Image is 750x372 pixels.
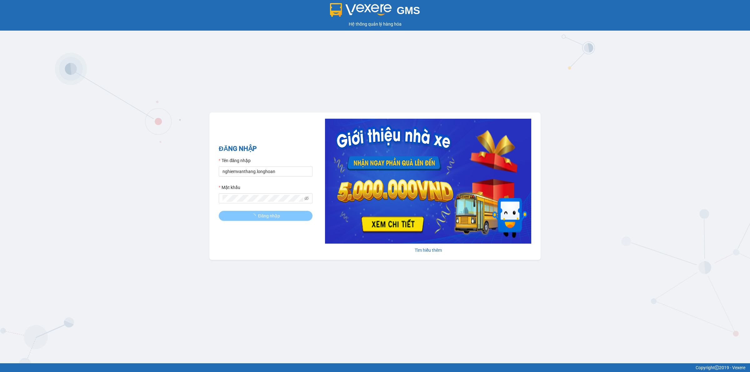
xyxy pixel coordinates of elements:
[222,195,303,202] input: Mật khẩu
[219,184,240,191] label: Mật khẩu
[5,364,745,371] div: Copyright 2019 - Vexere
[330,9,420,14] a: GMS
[219,166,312,176] input: Tên đăng nhập
[715,365,719,370] span: copyright
[219,144,312,154] h2: ĐĂNG NHẬP
[219,157,251,164] label: Tên đăng nhập
[258,212,280,219] span: Đăng nhập
[251,214,258,218] span: loading
[304,196,309,201] span: eye-invisible
[2,21,748,27] div: Hệ thống quản lý hàng hóa
[325,119,531,244] img: banner-0
[397,5,420,16] span: GMS
[219,211,312,221] button: Đăng nhập
[330,3,392,17] img: logo 2
[325,247,531,254] div: Tìm hiểu thêm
